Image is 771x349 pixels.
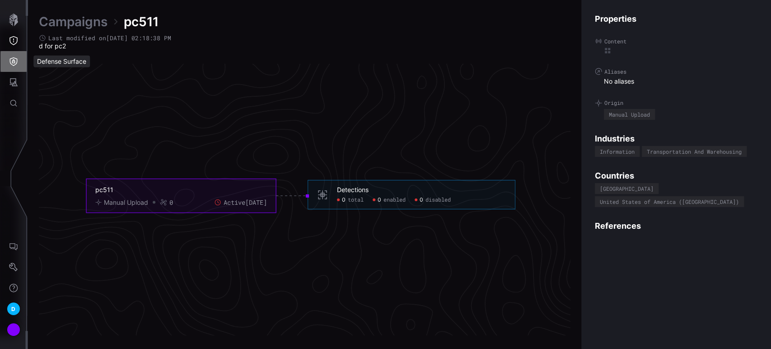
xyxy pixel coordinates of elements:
h4: Countries [595,170,757,181]
h4: Industries [595,133,757,144]
span: No aliases [604,77,634,85]
div: United States of America ([GEOGRAPHIC_DATA]) [600,199,739,204]
span: D [11,304,15,314]
div: Defense Surface [33,56,90,67]
a: Campaigns [39,14,107,30]
span: Active [224,198,267,207]
span: 0 [420,197,423,204]
div: Information [600,149,635,154]
label: Aliases [595,68,757,75]
div: Detections [337,186,369,194]
div: Manual Upload [609,112,650,117]
div: [GEOGRAPHIC_DATA] [600,186,654,191]
span: total [348,197,364,204]
button: D [0,298,27,319]
span: pc511 [124,14,159,30]
div: 0 [169,198,173,207]
time: [DATE] [245,198,267,207]
span: 0 [378,197,381,204]
time: [DATE] 02:18:38 PM [106,34,171,42]
span: disabled [425,197,451,204]
h4: Properties [595,14,757,24]
label: Origin [595,99,757,107]
h4: References [595,221,757,231]
span: 0 [342,197,346,204]
div: Manual Upload [104,198,148,207]
div: Transportation And Warehousing [647,149,742,154]
div: d for pc2 [39,42,570,50]
span: enabled [383,197,406,204]
label: Content [595,38,757,45]
div: pc511 [95,186,253,194]
span: Last modified on [48,34,171,42]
